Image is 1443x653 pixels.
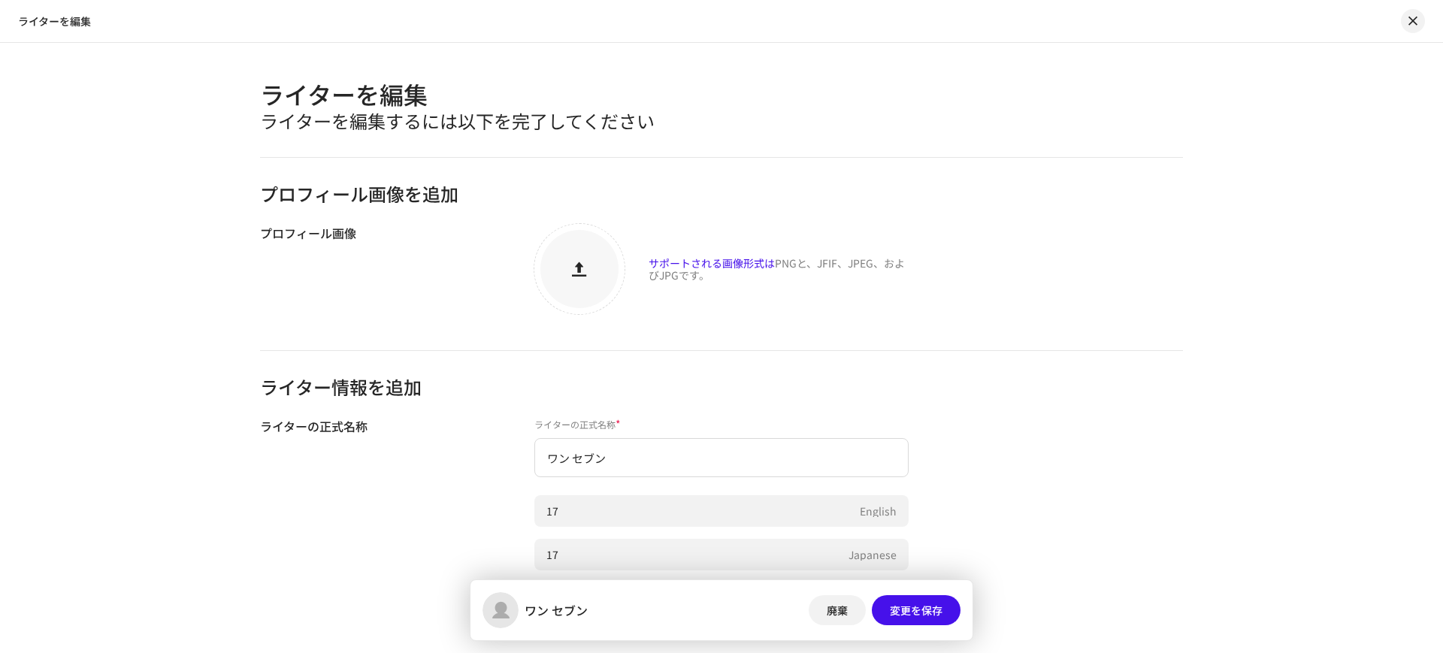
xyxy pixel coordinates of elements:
[260,417,510,435] h5: ライターの正式名称
[872,595,960,625] button: 変更を保存
[260,109,1183,133] h3: ライターを編集するには以下を完了してください
[649,257,909,281] div: サポートされる画像形式は
[849,549,897,561] div: Japanese
[534,417,616,432] small: ライターの正式名称
[260,182,1183,206] h3: プロフィール画像を追加
[809,595,866,625] button: 廃棄
[525,601,588,619] h5: ワン セブン
[546,505,558,517] div: 17
[546,549,558,561] div: 17
[649,255,905,283] span: PNGと、JFIF、JPEG、およびJPGです。
[890,595,942,625] span: 変更を保存
[860,505,897,517] div: English
[827,595,848,625] span: 廃棄
[534,438,909,477] input: John Alan Doe
[260,375,1183,399] h3: ライター情報を追加
[260,224,510,242] h5: プロフィール画像
[260,79,1183,109] h2: ライターを編集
